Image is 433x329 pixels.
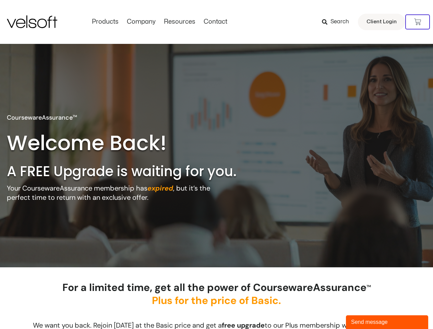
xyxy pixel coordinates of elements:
[7,130,177,156] h2: Welcome Back!
[88,18,231,26] nav: Menu
[152,294,281,307] span: Plus for the price of Basic.
[7,162,265,180] h2: A FREE Upgrade is waiting for you.
[366,17,397,26] span: Client Login
[73,114,77,118] span: TM
[322,16,354,28] a: Search
[7,184,218,202] p: Your CoursewareAssurance membership has , but it’s the perfect time to return with an exclusive o...
[88,18,123,26] a: ProductsMenu Toggle
[62,281,371,307] strong: For a limited time, get all the power of CoursewareAssurance
[123,18,160,26] a: CompanyMenu Toggle
[160,18,200,26] a: ResourcesMenu Toggle
[200,18,231,26] a: ContactMenu Toggle
[366,284,371,288] span: TM
[7,113,77,122] p: CoursewareAssurance
[346,314,430,329] iframe: chat widget
[358,14,405,30] a: Client Login
[147,184,173,193] strong: expired
[7,15,57,28] img: Velsoft Training Materials
[330,17,349,26] span: Search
